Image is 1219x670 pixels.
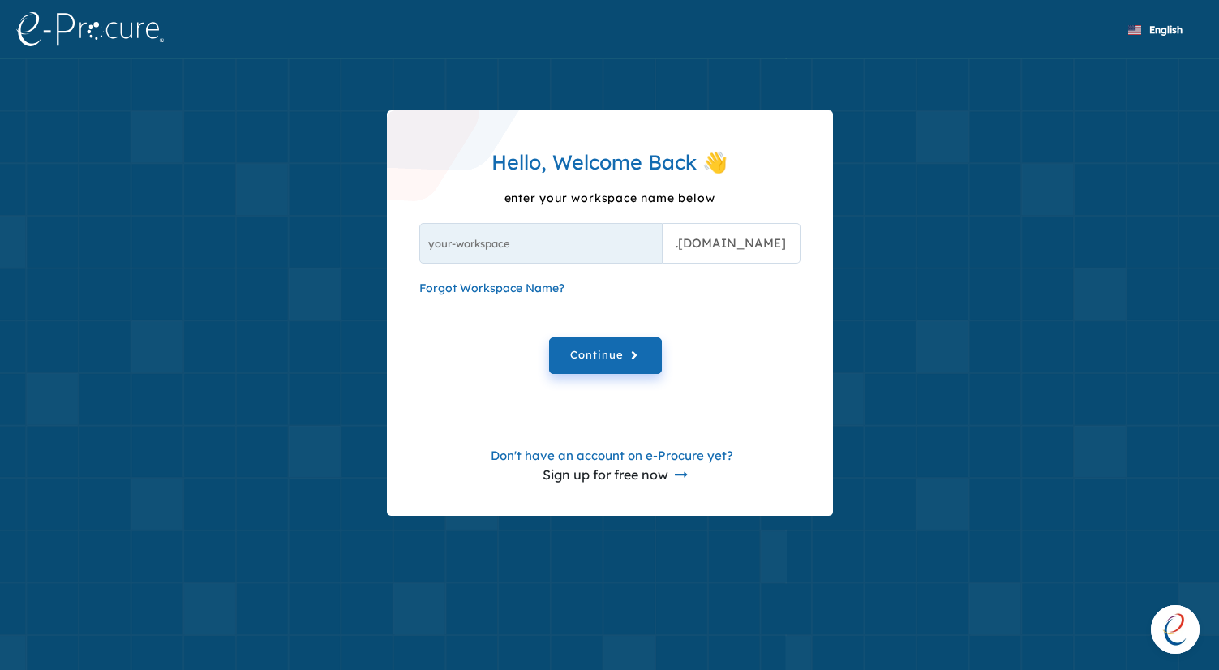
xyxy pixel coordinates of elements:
[570,346,641,365] span: Continue
[419,280,564,297] a: Forgot Workspace Name?
[1151,605,1200,654] a: Open chat
[543,466,681,483] a: Sign up for free now
[1149,24,1183,36] span: English
[16,12,164,46] img: logo
[663,223,801,264] div: . [DOMAIN_NAME]
[411,151,809,174] h3: Hello, Welcome Back 👋
[416,447,809,466] div: Don't have an account on e-Procure yet?
[411,178,809,219] div: enter your workspace name below
[549,337,662,374] button: Continue
[419,223,663,264] input: your-workspace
